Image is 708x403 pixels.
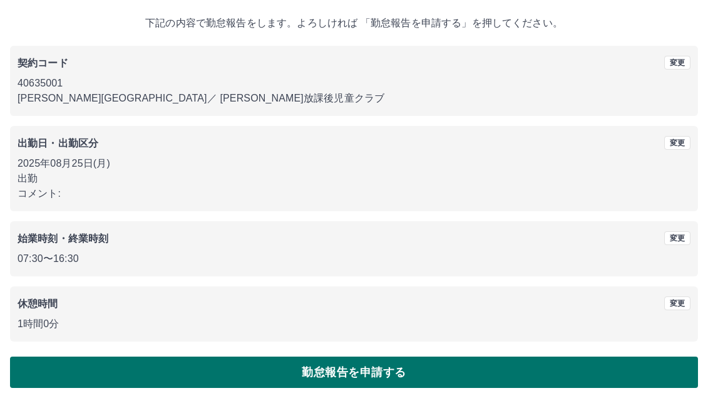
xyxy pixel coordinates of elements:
[18,76,690,91] p: 40635001
[18,58,68,68] b: 契約コード
[18,251,690,266] p: 07:30 〜 16:30
[18,317,690,332] p: 1時間0分
[664,56,690,70] button: 変更
[18,186,690,201] p: コメント:
[18,233,108,244] b: 始業時刻・終業時刻
[18,91,690,106] p: [PERSON_NAME][GEOGRAPHIC_DATA] ／ [PERSON_NAME]放課後児童クラブ
[18,298,58,309] b: 休憩時間
[10,16,698,31] p: 下記の内容で勤怠報告をします。よろしければ 「勤怠報告を申請する」を押してください。
[18,171,690,186] p: 出勤
[18,156,690,171] p: 2025年08月25日(月)
[664,136,690,150] button: 変更
[664,231,690,245] button: 変更
[664,296,690,310] button: 変更
[10,357,698,388] button: 勤怠報告を申請する
[18,138,98,149] b: 出勤日・出勤区分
